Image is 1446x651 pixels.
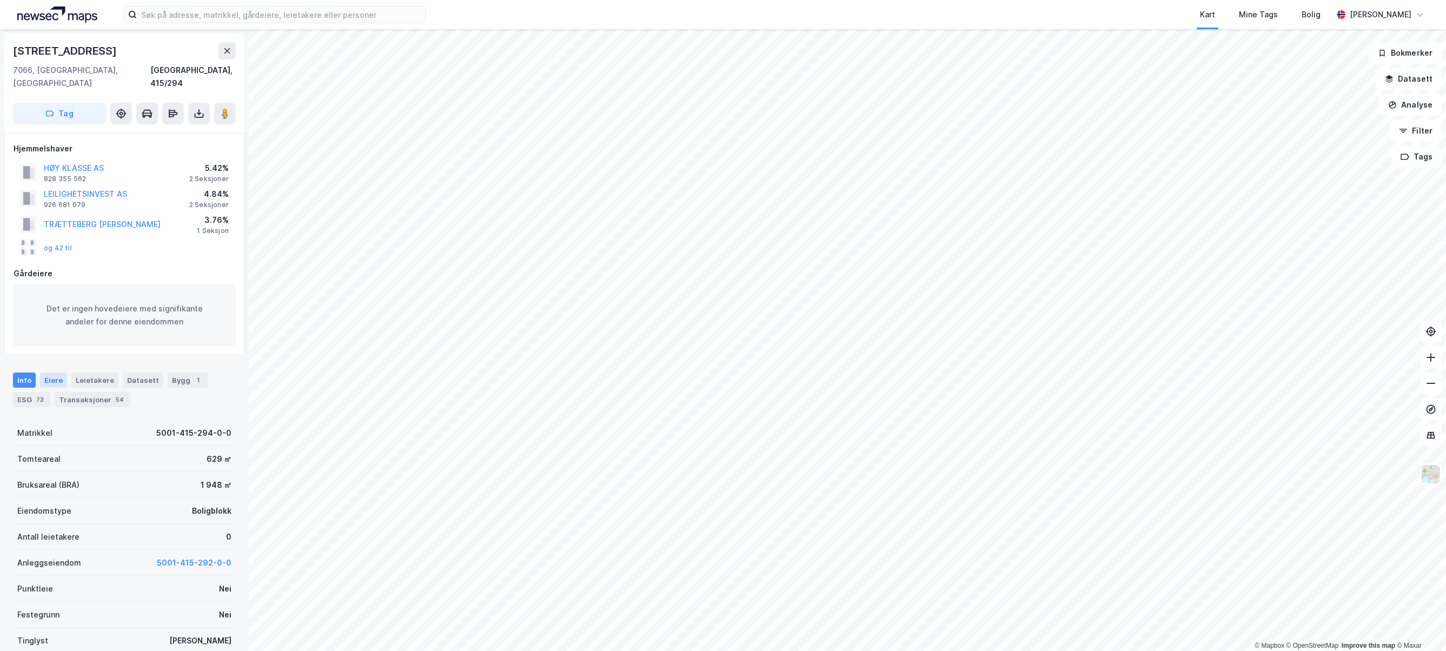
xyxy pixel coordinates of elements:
[17,479,79,491] div: Bruksareal (BRA)
[17,556,81,569] div: Anleggseiendom
[14,267,235,280] div: Gårdeiere
[169,634,231,647] div: [PERSON_NAME]
[123,373,163,388] div: Datasett
[157,556,231,569] button: 5001-415-292-0-0
[55,392,130,407] div: Transaksjoner
[1286,642,1339,649] a: OpenStreetMap
[1350,8,1411,21] div: [PERSON_NAME]
[193,375,203,386] div: 1
[17,608,59,621] div: Festegrunn
[17,427,52,440] div: Matrikkel
[156,427,231,440] div: 5001-415-294-0-0
[189,175,229,183] div: 2 Seksjoner
[189,201,229,209] div: 2 Seksjoner
[1379,94,1442,116] button: Analyse
[14,284,235,346] div: Det er ingen hovedeiere med signifikante andeler for denne eiendommen
[150,64,236,90] div: [GEOGRAPHIC_DATA], 415/294
[168,373,208,388] div: Bygg
[13,42,119,59] div: [STREET_ADDRESS]
[17,530,79,543] div: Antall leietakere
[1392,599,1446,651] iframe: Chat Widget
[1421,464,1441,484] img: Z
[44,175,86,183] div: 828 355 562
[13,392,50,407] div: ESG
[13,373,36,388] div: Info
[219,582,231,595] div: Nei
[114,394,126,405] div: 54
[1255,642,1284,649] a: Mapbox
[1200,8,1215,21] div: Kart
[1392,599,1446,651] div: Kontrollprogram for chat
[1391,146,1442,168] button: Tags
[137,6,426,23] input: Søk på adresse, matrikkel, gårdeiere, leietakere eller personer
[17,634,48,647] div: Tinglyst
[189,188,229,201] div: 4.84%
[1390,120,1442,142] button: Filter
[13,64,150,90] div: 7066, [GEOGRAPHIC_DATA], [GEOGRAPHIC_DATA]
[226,530,231,543] div: 0
[40,373,67,388] div: Eiere
[13,103,106,124] button: Tag
[71,373,118,388] div: Leietakere
[17,582,53,595] div: Punktleie
[207,453,231,466] div: 629 ㎡
[1302,8,1321,21] div: Bolig
[192,504,231,517] div: Boligblokk
[219,608,231,621] div: Nei
[17,504,71,517] div: Eiendomstype
[197,227,229,235] div: 1 Seksjon
[44,201,85,209] div: 926 681 079
[1239,8,1278,21] div: Mine Tags
[14,142,235,155] div: Hjemmelshaver
[34,394,46,405] div: 73
[201,479,231,491] div: 1 948 ㎡
[1369,42,1442,64] button: Bokmerker
[189,162,229,175] div: 5.42%
[1376,68,1442,90] button: Datasett
[1342,642,1395,649] a: Improve this map
[197,214,229,227] div: 3.76%
[17,453,61,466] div: Tomteareal
[17,6,97,23] img: logo.a4113a55bc3d86da70a041830d287a7e.svg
